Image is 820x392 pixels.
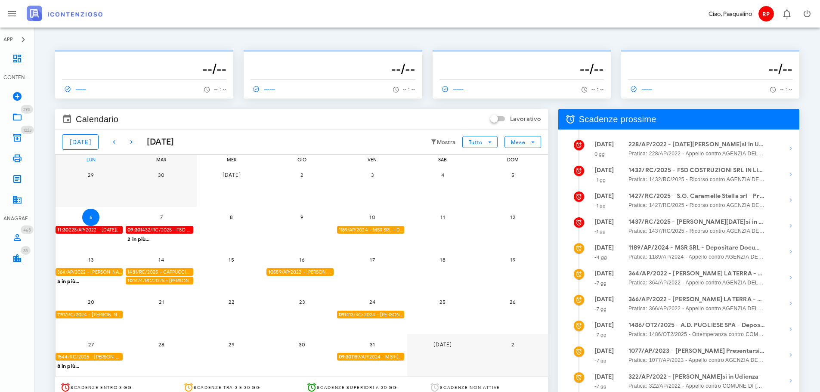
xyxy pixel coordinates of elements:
[782,191,799,209] button: Mostra dettagli
[268,268,334,276] span: 559/AP/2022 - [PERSON_NAME]si in Udienza
[82,299,99,305] span: 20
[71,385,132,390] span: Scadenze entro 3 gg
[82,172,99,178] span: 29
[339,354,352,360] strong: 09:30
[628,372,765,382] strong: 322/AP/2022 - [PERSON_NAME]si in Udienza
[293,172,310,178] span: 2
[628,356,765,364] span: Pratica: 1077/AP/2023 - Appello contro AGENZIA DELLE ENTRATE - RISCOSSIONE (Udienza)
[594,373,614,380] strong: [DATE]
[434,251,451,268] button: 18
[153,166,170,183] button: 30
[776,3,797,24] button: Distintivo
[594,141,614,148] strong: [DATE]
[69,139,91,146] span: [DATE]
[579,112,656,126] span: Scadenze prossime
[23,227,31,233] span: 465
[251,60,415,77] h3: --/--
[594,280,607,286] small: -7 gg
[293,166,310,183] button: 2
[223,293,240,311] button: 22
[293,209,310,226] button: 9
[594,296,614,303] strong: [DATE]
[251,83,279,95] a: ------
[82,256,99,263] span: 13
[268,269,273,275] strong: 10
[364,209,381,226] button: 10
[266,155,337,164] div: gio
[511,139,526,145] span: Mese
[594,332,607,338] small: -7 gg
[628,295,765,304] strong: 366/AP/2022 - [PERSON_NAME] LA TERRA - Depositare Documenti per Udienza
[628,53,792,60] p: --------------
[337,155,408,164] div: ven
[153,293,170,311] button: 21
[782,346,799,364] button: Mostra dettagli
[364,172,381,178] span: 3
[337,226,404,234] div: 1189/AP/2024 - MSR SRL - Depositare Documenti per Udienza
[223,256,240,263] span: 15
[594,244,614,251] strong: [DATE]
[3,215,31,222] div: ANAGRAFICA
[628,253,765,261] span: Pratica: 1189/AP/2024 - Appello contro AGENZIA DELLE ENTRATE- RISCOSSIONE CATANIA (Udienza)
[251,53,415,60] p: --------------
[293,293,310,311] button: 23
[782,166,799,183] button: Mostra dettagli
[628,166,765,175] strong: 1432/RC/2025 - FSD COSTRUZIONI SRL IN LIQUIDAZIONE - Presentarsi in Udienza
[594,151,605,157] small: 0 gg
[251,85,275,93] span: ------
[628,321,765,330] strong: 1486/OT2/2025 - A.D. PUGLIESE SPA - Depositare Documenti per Udienza
[594,218,614,225] strong: [DATE]
[293,299,310,305] span: 23
[594,270,614,277] strong: [DATE]
[628,85,653,93] span: ------
[364,341,381,348] span: 31
[434,214,451,220] span: 11
[782,217,799,235] button: Mostra dettagli
[62,53,226,60] p: --------------
[437,139,456,146] small: Mostra
[594,254,607,260] small: -4 gg
[594,192,614,200] strong: [DATE]
[82,341,99,348] span: 27
[504,251,521,268] button: 19
[433,341,452,348] span: [DATE]
[153,172,170,178] span: 30
[364,166,381,183] button: 3
[594,383,607,389] small: -7 gg
[440,385,500,390] span: Scadenze non attive
[56,155,126,164] div: lun
[364,251,381,268] button: 17
[504,293,521,311] button: 26
[76,112,118,126] span: Calendario
[780,86,792,93] span: -- : --
[127,227,140,233] strong: 09:30
[628,278,765,287] span: Pratica: 364/AP/2022 - Appello contro AGENZIA DELLE ENTRATE - RISCOSSIONE (Udienza)
[62,60,226,77] h3: --/--
[27,6,102,21] img: logo-text-2x.png
[214,86,226,93] span: -- : --
[628,175,765,184] span: Pratica: 1432/RC/2025 - Ricorso contro AGENZIA DELLE ENTRATE - RISCOSSIONE (Udienza)
[3,74,31,81] div: CONTENZIOSO
[223,214,240,220] span: 8
[56,353,123,361] div: 1544/RC/2025 - [PERSON_NAME] la Costituzione in [GEOGRAPHIC_DATA]
[23,248,28,253] span: 35
[628,269,765,278] strong: 364/AP/2022 - [PERSON_NAME] LA TERRA - Depositare Documenti per Udienza
[468,139,483,145] span: Tutto
[339,312,344,318] strong: 09
[439,53,604,60] p: --------------
[223,251,240,268] button: 15
[628,346,765,356] strong: 1077/AP/2023 - [PERSON_NAME] Presentarsi in Udienza
[140,136,174,148] div: [DATE]
[755,3,776,24] button: RP
[153,299,170,305] span: 21
[510,115,541,123] label: Lavorativo
[194,385,260,390] span: Scadenze tra 3 e 30 gg
[594,306,607,312] small: -7 gg
[62,134,99,150] button: [DATE]
[21,225,34,234] span: Distintivo
[591,86,604,93] span: -- : --
[434,336,451,353] button: [DATE]
[223,336,240,353] button: 29
[339,353,404,361] span: 1189/AP/2024 - MSR [PERSON_NAME]si in Udienza
[758,6,774,22] span: RP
